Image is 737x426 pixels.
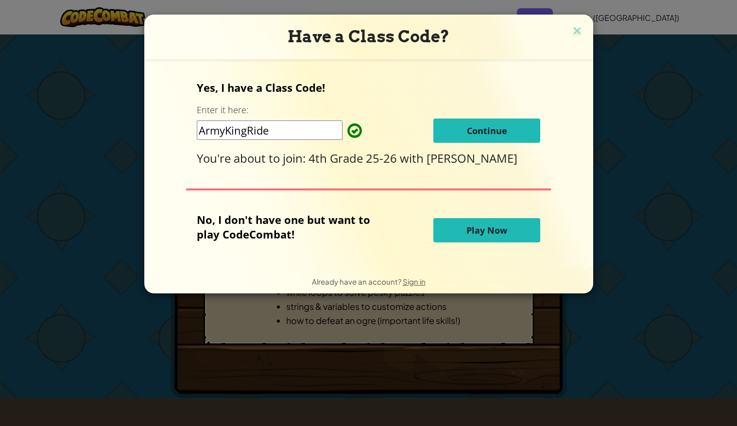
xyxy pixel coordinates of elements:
label: Enter it here: [197,104,248,116]
span: Already have an account? [312,277,403,286]
span: Play Now [466,224,507,236]
button: Continue [433,119,540,143]
span: 4th Grade 25-26 [309,150,400,166]
p: Yes, I have a Class Code! [197,80,540,95]
span: Have a Class Code? [288,27,449,46]
button: Play Now [433,218,540,242]
span: [PERSON_NAME] [427,150,517,166]
span: with [400,150,427,166]
a: Sign in [403,277,426,286]
img: close icon [571,24,583,39]
span: Continue [467,125,507,136]
span: You're about to join: [197,150,309,166]
p: No, I don't have one but want to play CodeCombat! [197,212,385,241]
